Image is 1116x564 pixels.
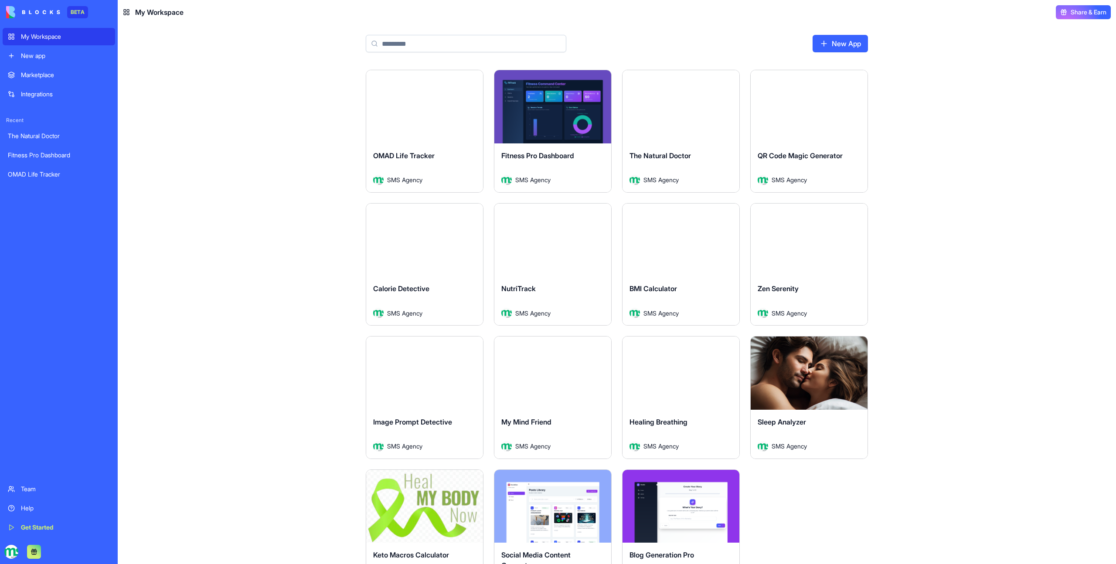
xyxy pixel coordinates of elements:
img: Avatar [629,175,640,185]
img: Avatar [501,441,512,452]
span: NutriTrack [501,284,536,293]
span: Sleep Analyzer [758,418,806,426]
img: Avatar [373,175,384,185]
a: New App [813,35,868,52]
span: SMS Agency [643,442,679,451]
a: The Natural Doctor [3,127,115,145]
span: My Workspace [135,7,184,17]
span: My Mind Friend [501,418,551,426]
div: Integrations [21,90,110,99]
div: BETA [67,6,88,18]
span: Blog Generation Pro [629,550,694,559]
a: Healing BreathingAvatarSMS Agency [622,336,740,459]
img: Avatar [629,308,640,318]
a: The Natural DoctorAvatarSMS Agency [622,70,740,193]
div: Team [21,485,110,493]
div: Fitness Pro Dashboard [8,151,110,160]
span: SMS Agency [387,442,422,451]
span: Fitness Pro Dashboard [501,151,574,160]
span: OMAD Life Tracker [373,151,435,160]
a: Zen SerenityAvatarSMS Agency [750,203,868,326]
a: Help [3,499,115,517]
a: Image Prompt DetectiveAvatarSMS Agency [366,336,483,459]
img: Avatar [758,441,768,452]
img: logo_transparent_kimjut.jpg [4,545,18,559]
img: Avatar [501,308,512,318]
a: Integrations [3,85,115,103]
span: Zen Serenity [758,284,799,293]
a: BETA [6,6,88,18]
span: SMS Agency [643,309,679,318]
a: New app [3,47,115,65]
div: My Workspace [21,32,110,41]
img: Avatar [629,441,640,452]
div: OMAD Life Tracker [8,170,110,179]
span: SMS Agency [387,309,422,318]
img: Avatar [373,441,384,452]
div: Get Started [21,523,110,532]
span: SMS Agency [515,442,551,451]
span: BMI Calculator [629,284,677,293]
span: SMS Agency [772,442,807,451]
div: New app [21,51,110,60]
a: Sleep AnalyzerAvatarSMS Agency [750,336,868,459]
a: Team [3,480,115,498]
a: Marketplace [3,66,115,84]
span: Calorie Detective [373,284,429,293]
span: Share & Earn [1071,8,1106,17]
div: The Natural Doctor [8,132,110,140]
span: Image Prompt Detective [373,418,452,426]
img: logo [6,6,60,18]
span: SMS Agency [387,175,422,184]
img: Avatar [758,308,768,318]
span: Keto Macros Calculator [373,550,449,559]
a: OMAD Life Tracker [3,166,115,183]
a: My Mind FriendAvatarSMS Agency [494,336,612,459]
a: OMAD Life TrackerAvatarSMS Agency [366,70,483,193]
a: Get Started [3,519,115,536]
div: Marketplace [21,71,110,79]
span: SMS Agency [643,175,679,184]
a: BMI CalculatorAvatarSMS Agency [622,203,740,326]
a: Fitness Pro DashboardAvatarSMS Agency [494,70,612,193]
span: SMS Agency [515,309,551,318]
a: QR Code Magic GeneratorAvatarSMS Agency [750,70,868,193]
span: SMS Agency [772,309,807,318]
button: Share & Earn [1056,5,1111,19]
a: My Workspace [3,28,115,45]
span: Recent [3,117,115,124]
span: Healing Breathing [629,418,687,426]
img: Avatar [758,175,768,185]
div: Help [21,504,110,513]
span: SMS Agency [772,175,807,184]
a: Fitness Pro Dashboard [3,146,115,164]
span: QR Code Magic Generator [758,151,843,160]
img: Avatar [373,308,384,318]
a: NutriTrackAvatarSMS Agency [494,203,612,326]
img: Avatar [501,175,512,185]
a: Calorie DetectiveAvatarSMS Agency [366,203,483,326]
span: SMS Agency [515,175,551,184]
span: The Natural Doctor [629,151,691,160]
